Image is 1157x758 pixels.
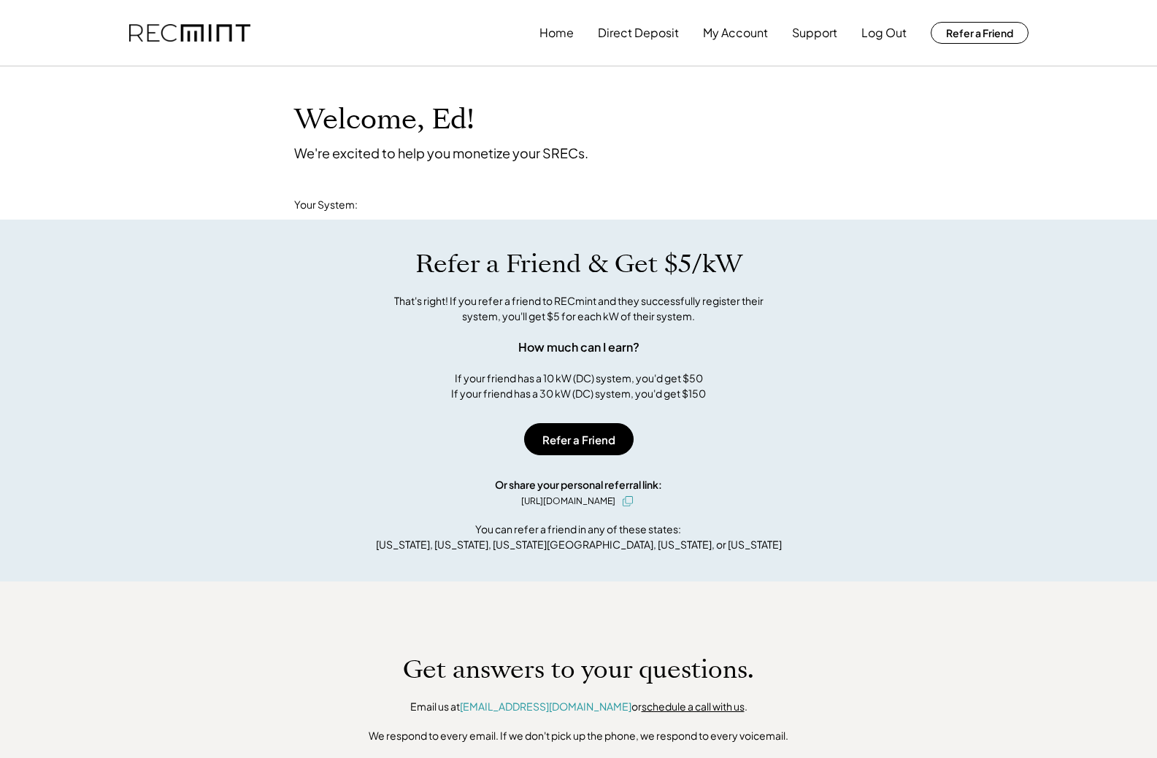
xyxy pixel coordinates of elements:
div: You can refer a friend in any of these states: [US_STATE], [US_STATE], [US_STATE][GEOGRAPHIC_DATA... [376,522,782,552]
div: We're excited to help you monetize your SRECs. [294,144,588,161]
button: Refer a Friend [931,22,1029,44]
a: schedule a call with us [642,700,745,713]
button: click to copy [619,492,637,510]
h1: Welcome, Ed! [294,103,477,137]
div: Email us at or . [410,700,747,714]
h1: Get answers to your questions. [403,654,754,685]
div: Your System: [294,198,358,212]
h1: Refer a Friend & Get $5/kW [415,249,742,279]
button: Direct Deposit [598,18,679,47]
button: Support [792,18,837,47]
div: We respond to every email. If we don't pick up the phone, we respond to every voicemail. [369,729,788,743]
div: Or share your personal referral link: [495,477,662,492]
div: If your friend has a 10 kW (DC) system, you'd get $50 If your friend has a 30 kW (DC) system, you... [451,371,706,401]
button: Refer a Friend [524,423,634,455]
button: Home [539,18,574,47]
div: That's right! If you refer a friend to RECmint and they successfully register their system, you'l... [378,293,780,324]
button: Log Out [861,18,907,47]
button: My Account [703,18,768,47]
div: How much can I earn? [518,339,639,356]
div: [URL][DOMAIN_NAME] [521,495,615,508]
a: [EMAIL_ADDRESS][DOMAIN_NAME] [460,700,631,713]
img: recmint-logotype%403x.png [129,24,250,42]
